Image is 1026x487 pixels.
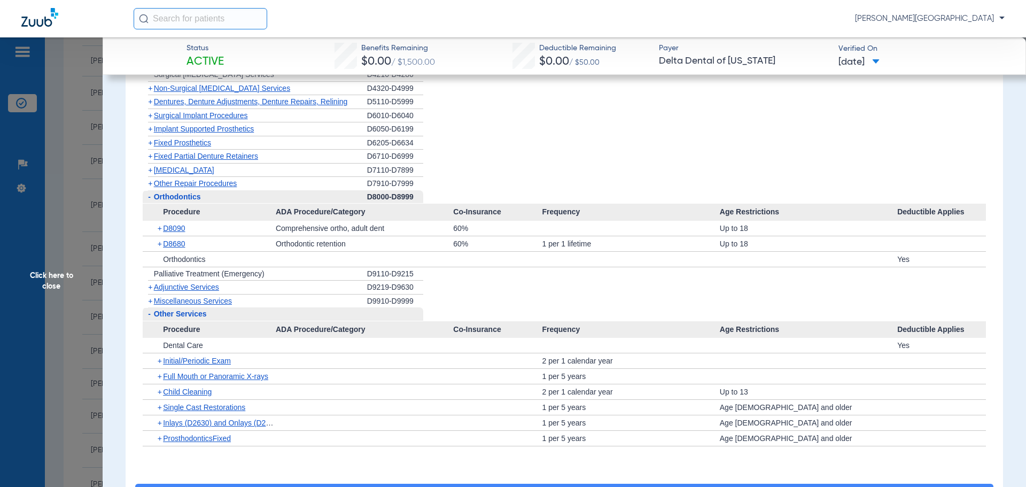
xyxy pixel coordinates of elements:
div: Up to 13 [720,384,897,399]
span: + [148,179,152,188]
div: 60% [453,236,542,251]
span: + [148,138,152,147]
span: Delta Dental of [US_STATE] [659,55,829,68]
span: Dentures, Denture Adjustments, Denture Repairs, Relining [154,97,348,106]
span: + [148,111,152,120]
span: - [148,192,151,201]
span: [DATE] [838,56,880,69]
span: Orthodontics [154,192,201,201]
div: D6050-D6199 [367,122,423,136]
span: + [148,166,152,174]
span: Surgical [MEDICAL_DATA] Services [154,70,274,79]
span: Miscellaneous Services [154,297,232,305]
div: Orthodontic retention [276,236,453,251]
span: Deductible Applies [897,321,986,338]
span: [PERSON_NAME][GEOGRAPHIC_DATA] [855,13,1005,24]
div: 1 per 1 lifetime [542,236,719,251]
span: / $50.00 [569,59,600,66]
span: - [148,310,151,318]
span: Fixed Partial Denture Retainers [154,152,258,160]
span: + [158,415,164,430]
span: Active [186,55,224,69]
span: Inlays (D2630) and Onlays (D2643) [163,419,281,427]
span: + [158,236,164,251]
span: Palliative Treatment (Emergency) [154,269,265,278]
span: Status [186,43,224,54]
input: Search for patients [134,8,267,29]
span: Non-Surgical [MEDICAL_DATA] Services [154,84,290,92]
div: D4210-D4286 [367,68,423,82]
span: + [158,221,164,236]
div: D9110-D9215 [367,267,423,281]
span: Procedure [143,204,276,221]
span: $0.00 [361,56,391,67]
span: Frequency [542,204,719,221]
span: Frequency [542,321,719,338]
span: [MEDICAL_DATA] [154,166,214,174]
span: Deductible Applies [897,204,986,221]
span: Single Cast Restorations [163,403,245,412]
span: $0.00 [539,56,569,67]
div: D5110-D5999 [367,95,423,109]
div: Yes [897,252,986,267]
span: Full Mouth or Panoramic X-rays [163,372,268,381]
div: D6010-D6040 [367,109,423,123]
span: + [158,400,164,415]
span: Benefits Remaining [361,43,435,54]
span: D8680 [163,239,185,248]
div: 60% [453,221,542,236]
div: 1 per 5 years [542,415,719,430]
span: ADA Procedure/Category [276,321,453,338]
div: 1 per 5 years [542,400,719,415]
span: Other Repair Procedures [154,179,237,188]
div: 2 per 1 calendar year [542,384,719,399]
span: + [158,369,164,384]
span: Child Cleaning [163,388,212,396]
span: ProsthodonticsFixed [163,434,231,443]
span: Orthodontics [163,255,205,264]
div: D4320-D4999 [367,82,423,96]
div: D9910-D9999 [367,295,423,308]
span: Verified On [838,43,1009,55]
span: Fixed Prosthetics [154,138,211,147]
span: D8090 [163,224,185,233]
span: Deductible Remaining [539,43,616,54]
div: 2 per 1 calendar year [542,353,719,368]
span: Surgical Implant Procedures [154,111,248,120]
div: D6205-D6634 [367,136,423,150]
span: + [158,384,164,399]
span: Implant Supported Prosthetics [154,125,254,133]
div: Age [DEMOGRAPHIC_DATA] and older [720,400,897,415]
span: + [158,353,164,368]
span: Age Restrictions [720,321,897,338]
span: Procedure [143,321,276,338]
div: 1 per 5 years [542,431,719,446]
div: D8000-D8999 [367,190,423,204]
span: + [148,84,152,92]
div: D6710-D6999 [367,150,423,164]
div: Up to 18 [720,236,897,251]
span: ADA Procedure/Category [276,204,453,221]
div: 1 per 5 years [542,369,719,384]
span: Age Restrictions [720,204,897,221]
span: Co-Insurance [453,321,542,338]
div: Up to 18 [720,221,897,236]
span: + [148,125,152,133]
img: Search Icon [139,14,149,24]
span: Co-Insurance [453,204,542,221]
span: Other Services [154,310,207,318]
div: Age [DEMOGRAPHIC_DATA] and older [720,431,897,446]
div: Age [DEMOGRAPHIC_DATA] and older [720,415,897,430]
img: Zuub Logo [21,8,58,27]
span: / $1,500.00 [391,58,435,67]
div: Comprehensive ortho, adult dent [276,221,453,236]
span: Dental Care [163,341,203,350]
span: Initial/Periodic Exam [163,357,231,365]
span: + [148,152,152,160]
span: Adjunctive Services [154,283,219,291]
span: + [148,297,152,305]
div: D7110-D7899 [367,164,423,177]
span: + [148,283,152,291]
div: D7910-D7999 [367,177,423,190]
span: + [148,97,152,106]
